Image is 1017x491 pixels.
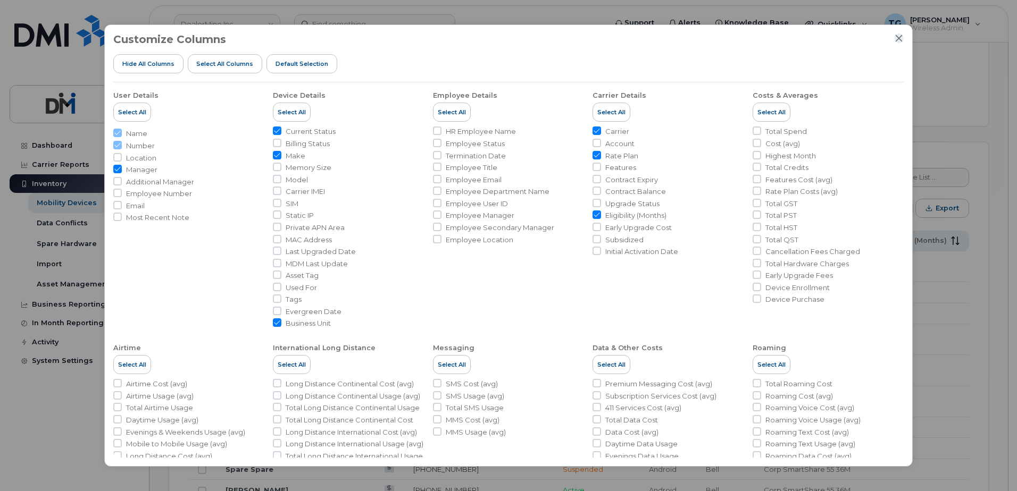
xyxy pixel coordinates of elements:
[286,283,317,293] span: Used For
[126,379,187,389] span: Airtime Cost (avg)
[605,139,635,149] span: Account
[597,360,626,369] span: Select All
[753,343,786,353] div: Roaming
[286,318,331,328] span: Business Unit
[286,151,305,161] span: Make
[605,151,638,161] span: Rate Plan
[605,403,681,413] span: 411 Services Cost (avg)
[757,108,786,116] span: Select All
[286,427,417,437] span: Long Distance International Cost (avg)
[286,126,336,137] span: Current Status
[446,415,499,425] span: MMS Cost (avg)
[765,199,797,209] span: Total GST
[765,283,830,293] span: Device Enrollment
[605,415,658,425] span: Total Data Cost
[765,175,832,185] span: Features Cost (avg)
[126,427,245,437] span: Evenings & Weekends Usage (avg)
[605,391,716,401] span: Subscription Services Cost (avg)
[605,187,666,197] span: Contract Balance
[605,247,678,257] span: Initial Activation Date
[765,126,807,137] span: Total Spend
[446,126,516,137] span: HR Employee Name
[126,439,227,449] span: Mobile to Mobile Usage (avg)
[286,391,420,401] span: Long Distance Continental Usage (avg)
[273,355,311,374] button: Select All
[446,187,549,197] span: Employee Department Name
[126,153,156,163] span: Location
[113,355,151,374] button: Select All
[446,175,502,185] span: Employee Email
[286,139,330,149] span: Billing Status
[126,177,194,187] span: Additional Manager
[765,247,860,257] span: Cancellation Fees Charged
[593,355,630,374] button: Select All
[765,427,849,437] span: Roaming Text Cost (avg)
[286,451,423,461] span: Total Long Distance International Usage
[605,199,660,209] span: Upgrade Status
[446,210,514,221] span: Employee Manager
[286,439,423,449] span: Long Distance International Usage (avg)
[753,91,818,100] div: Costs & Averages
[605,439,678,449] span: Daytime Data Usage
[126,391,194,401] span: Airtime Usage (avg)
[605,451,679,461] span: Evenings Data Usage
[286,403,420,413] span: Total Long Distance Continental Usage
[276,60,328,68] span: Default Selection
[286,247,356,257] span: Last Upgraded Date
[126,415,198,425] span: Daytime Usage (avg)
[894,33,904,43] button: Close
[126,141,155,151] span: Number
[593,343,663,353] div: Data & Other Costs
[286,259,348,269] span: MDM Last Update
[273,343,376,353] div: International Long Distance
[605,223,672,233] span: Early Upgrade Cost
[605,126,629,137] span: Carrier
[605,379,712,389] span: Premium Messaging Cost (avg)
[286,379,414,389] span: Long Distance Continental Cost (avg)
[266,54,337,73] button: Default Selection
[286,270,319,281] span: Asset Tag
[286,307,341,317] span: Evergreen Date
[765,415,861,425] span: Roaming Voice Usage (avg)
[446,199,508,209] span: Employee User ID
[126,129,147,139] span: Name
[605,427,658,437] span: Data Cost (avg)
[593,91,646,100] div: Carrier Details
[433,355,471,374] button: Select All
[765,379,832,389] span: Total Roaming Cost
[286,163,331,173] span: Memory Size
[286,294,302,304] span: Tags
[765,294,824,304] span: Device Purchase
[765,403,854,413] span: Roaming Voice Cost (avg)
[286,187,325,197] span: Carrier IMEI
[273,103,311,122] button: Select All
[597,108,626,116] span: Select All
[605,175,658,185] span: Contract Expiry
[188,54,263,73] button: Select all Columns
[605,210,666,221] span: Eligibility (Months)
[446,235,513,245] span: Employee Location
[126,189,192,199] span: Employee Number
[765,259,849,269] span: Total Hardware Charges
[765,210,797,221] span: Total PST
[286,210,314,221] span: Static IP
[122,60,174,68] span: Hide All Columns
[278,360,306,369] span: Select All
[753,355,790,374] button: Select All
[765,391,833,401] span: Roaming Cost (avg)
[278,108,306,116] span: Select All
[765,270,833,281] span: Early Upgrade Fees
[113,33,226,45] h3: Customize Columns
[113,54,184,73] button: Hide All Columns
[273,91,326,100] div: Device Details
[126,213,189,223] span: Most Recent Note
[286,175,308,185] span: Model
[446,391,504,401] span: SMS Usage (avg)
[446,223,554,233] span: Employee Secondary Manager
[446,151,506,161] span: Termination Date
[446,139,505,149] span: Employee Status
[286,199,298,209] span: SIM
[765,223,797,233] span: Total HST
[286,223,345,233] span: Private APN Area
[765,439,855,449] span: Roaming Text Usage (avg)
